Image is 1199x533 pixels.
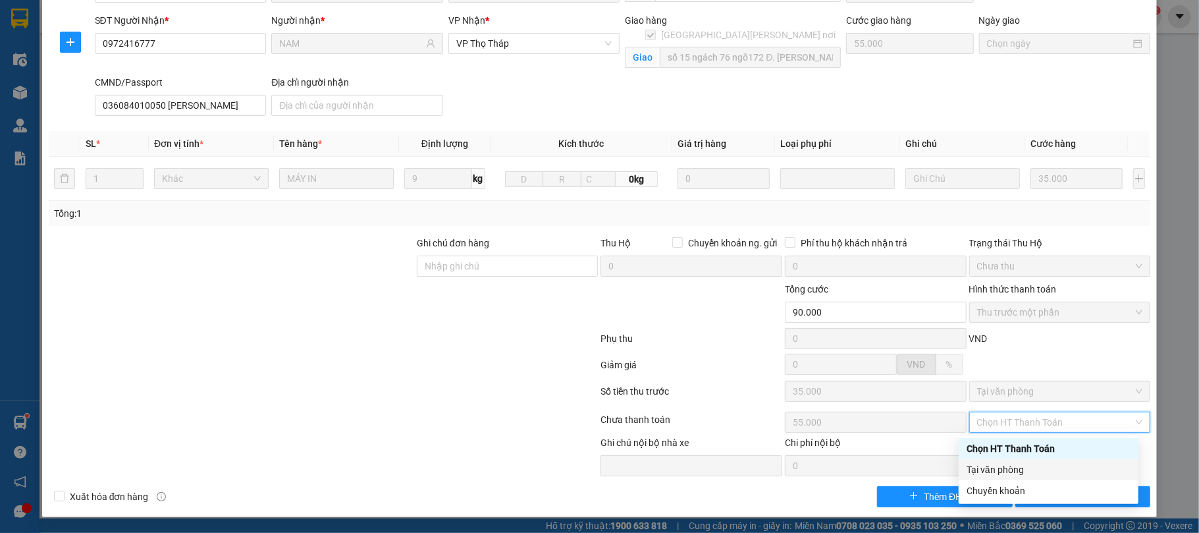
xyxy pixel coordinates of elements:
[448,15,485,26] span: VP Nhận
[417,238,489,248] label: Ghi chú đơn hàng
[157,492,166,501] span: info-circle
[616,171,658,187] span: 0kg
[924,490,980,504] span: Thêm ĐH mới
[16,96,165,117] b: GỬI : VP Thọ Tháp
[979,15,1021,26] label: Ngày giao
[977,381,1143,401] span: Tại văn phòng
[967,463,1131,477] div: Tại văn phòng
[417,256,599,277] input: Ghi chú đơn hàng
[279,168,394,189] input: VD: Bàn, Ghế
[1030,138,1076,149] span: Cước hàng
[600,386,669,397] label: Số tiền thu trước
[421,138,468,149] span: Định lượng
[1133,168,1146,189] button: plus
[154,138,203,149] span: Đơn vị tính
[86,138,96,149] span: SL
[271,95,443,116] input: Địa chỉ của người nhận
[959,459,1138,480] div: Tại văn phòng
[959,438,1138,459] div: Chọn HT Thanh Toán
[977,256,1143,276] span: Chưa thu
[558,138,604,149] span: Kích thước
[683,236,782,250] span: Chuyển khoản ng. gửi
[846,15,911,26] label: Cước giao hàng
[877,486,1013,507] button: plusThêm ĐH mới
[60,32,81,53] button: plus
[600,435,782,455] div: Ghi chú nội bộ nhà xe
[969,333,988,344] span: VND
[54,168,75,189] button: delete
[959,480,1138,501] div: Chuyển khoản
[900,131,1025,157] th: Ghi chú
[95,75,267,90] div: CMND/Passport
[909,491,919,502] span: plus
[785,284,828,295] span: Tổng cước
[279,138,322,149] span: Tên hàng
[16,16,82,82] img: logo.jpg
[65,490,154,504] span: Xuất hóa đơn hàng
[123,49,550,65] li: Hotline: 19001155
[907,359,926,370] span: VND
[599,331,784,354] div: Phụ thu
[599,412,784,435] div: Chưa thanh toán
[123,32,550,49] li: Số 10 ngõ 15 Ngọc Hồi, [PERSON_NAME], [GEOGRAPHIC_DATA]
[625,47,660,68] span: Giao
[678,168,770,189] input: 0
[905,168,1020,189] input: Ghi Chú
[977,302,1143,322] span: Thu trước một phần
[543,171,581,187] input: R
[967,441,1131,456] div: Chọn HT Thanh Toán
[967,484,1131,498] div: Chuyển khoản
[472,168,485,189] span: kg
[678,138,726,149] span: Giá trị hàng
[946,359,953,370] span: %
[599,358,784,381] div: Giảm giá
[795,236,913,250] span: Phí thu hộ khách nhận trả
[977,412,1143,432] span: Chọn HT Thanh Toán
[54,206,464,221] div: Tổng: 1
[969,236,1151,250] div: Trạng thái Thu Hộ
[456,34,612,53] span: VP Thọ Tháp
[61,37,80,47] span: plus
[581,171,616,187] input: C
[656,28,841,42] span: [GEOGRAPHIC_DATA][PERSON_NAME] nơi
[271,75,443,90] div: Địa chỉ người nhận
[775,131,900,157] th: Loại phụ phí
[987,36,1131,51] input: Ngày giao
[271,13,443,28] div: Người nhận
[162,169,261,188] span: Khác
[785,381,967,402] input: 0
[95,13,267,28] div: SĐT Người Nhận
[625,15,667,26] span: Giao hàng
[660,47,841,68] input: Giao tận nơi
[1030,168,1123,189] input: 0
[785,435,967,455] div: Chi phí nội bộ
[426,39,435,48] span: user
[505,171,544,187] input: D
[279,36,423,51] input: Tên người nhận
[600,238,631,248] span: Thu Hộ
[969,284,1057,295] label: Hình thức thanh toán
[846,33,973,54] input: Cước giao hàng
